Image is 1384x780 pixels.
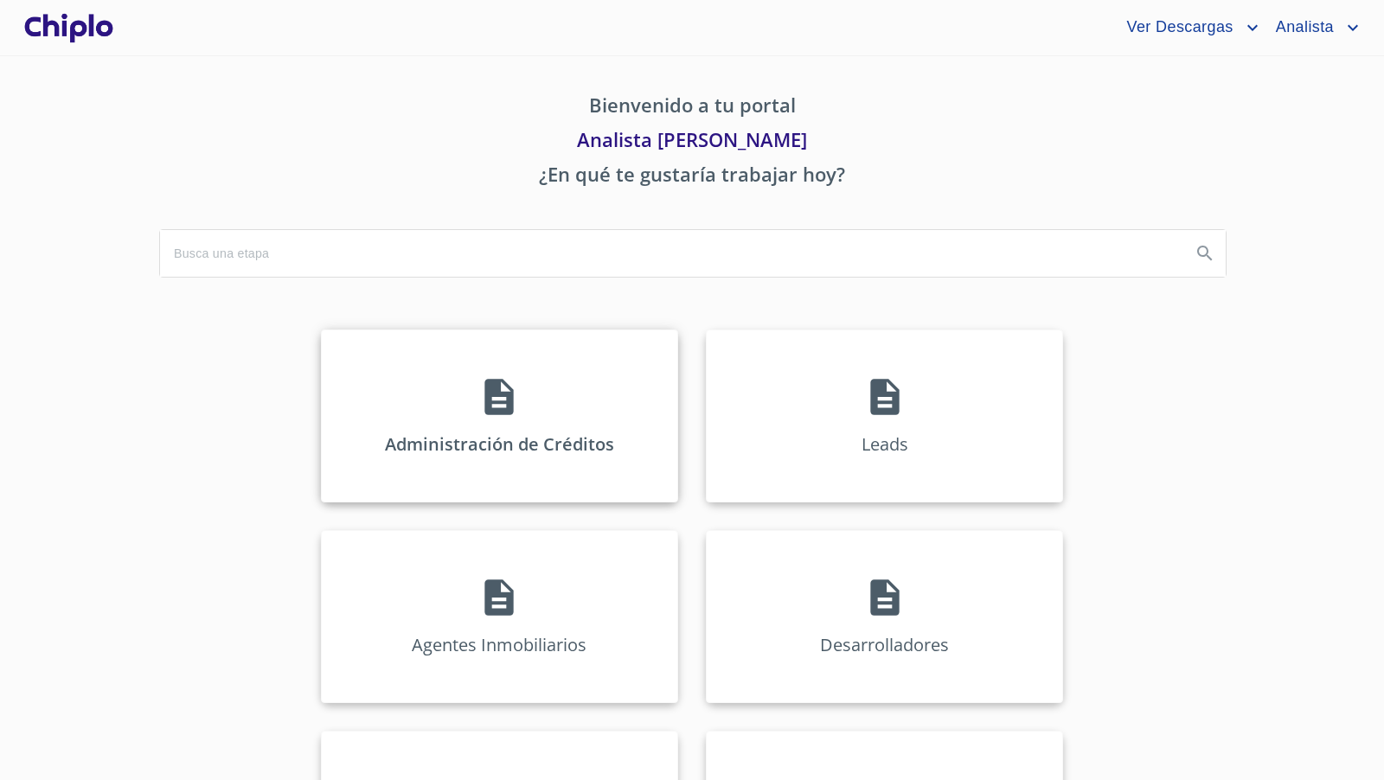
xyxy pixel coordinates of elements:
[412,633,586,656] p: Agentes Inmobiliarios
[159,125,1225,160] p: Analista [PERSON_NAME]
[160,230,1177,277] input: search
[820,633,949,656] p: Desarrolladores
[159,160,1225,195] p: ¿En qué te gustaría trabajar hoy?
[1113,14,1241,42] span: Ver Descargas
[862,432,908,456] p: Leads
[1263,14,1342,42] span: Analista
[1113,14,1262,42] button: account of current user
[385,432,614,456] p: Administración de Créditos
[1184,233,1226,274] button: Search
[159,91,1225,125] p: Bienvenido a tu portal
[1263,14,1363,42] button: account of current user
